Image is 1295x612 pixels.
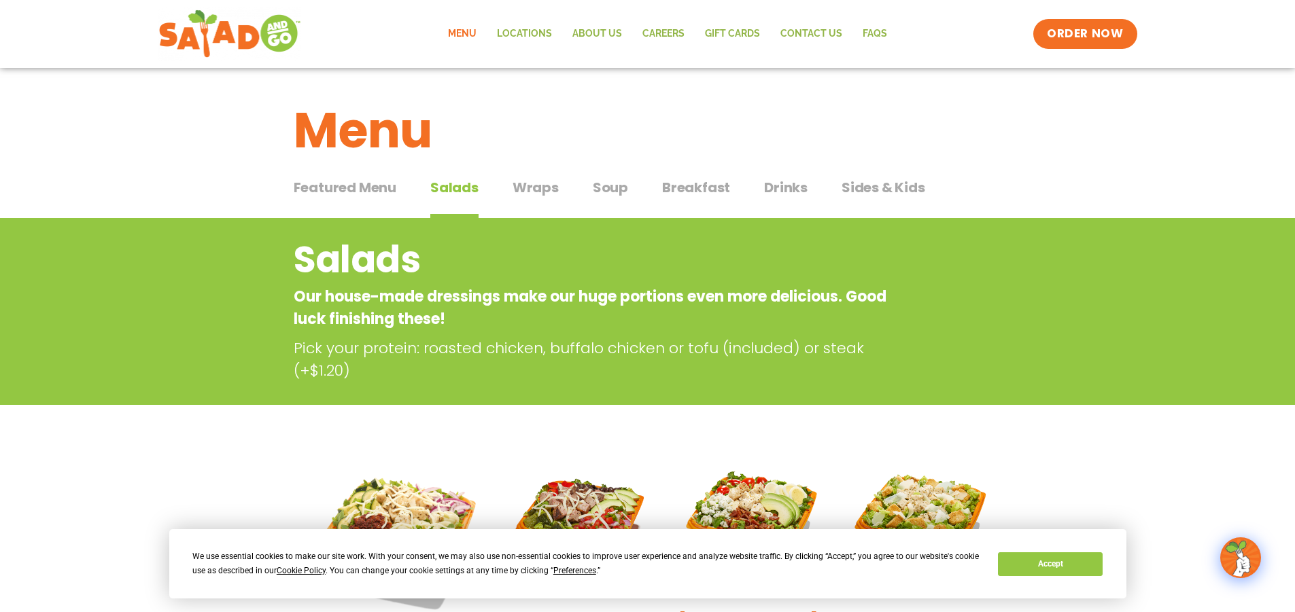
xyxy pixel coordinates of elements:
h2: Salads [294,232,893,287]
span: Featured Menu [294,177,396,198]
img: Product photo for Caesar Salad [843,451,991,599]
img: wpChatIcon [1222,539,1260,577]
div: Tabbed content [294,173,1002,219]
nav: Menu [438,18,897,50]
span: Wraps [513,177,559,198]
span: Soup [593,177,628,198]
p: Pick your protein: roasted chicken, buffalo chicken or tofu (included) or steak (+$1.20) [294,337,899,382]
h1: Menu [294,94,1002,167]
div: We use essential cookies to make our site work. With your consent, we may also use non-essential ... [192,550,982,578]
a: FAQs [852,18,897,50]
a: Menu [438,18,487,50]
img: new-SAG-logo-768×292 [158,7,302,61]
a: About Us [562,18,632,50]
button: Accept [998,552,1103,576]
a: ORDER NOW [1033,19,1137,49]
a: Careers [632,18,695,50]
a: Contact Us [770,18,852,50]
span: ORDER NOW [1047,26,1123,42]
span: Breakfast [662,177,730,198]
div: Cookie Consent Prompt [169,529,1126,598]
span: Cookie Policy [277,566,326,575]
a: Locations [487,18,562,50]
span: Preferences [553,566,596,575]
span: Drinks [764,177,808,198]
img: Product photo for Fajita Salad [505,451,653,599]
img: Product photo for Cobb Salad [674,451,823,599]
span: Sides & Kids [842,177,925,198]
span: Salads [430,177,479,198]
a: GIFT CARDS [695,18,770,50]
p: Our house-made dressings make our huge portions even more delicious. Good luck finishing these! [294,285,893,330]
